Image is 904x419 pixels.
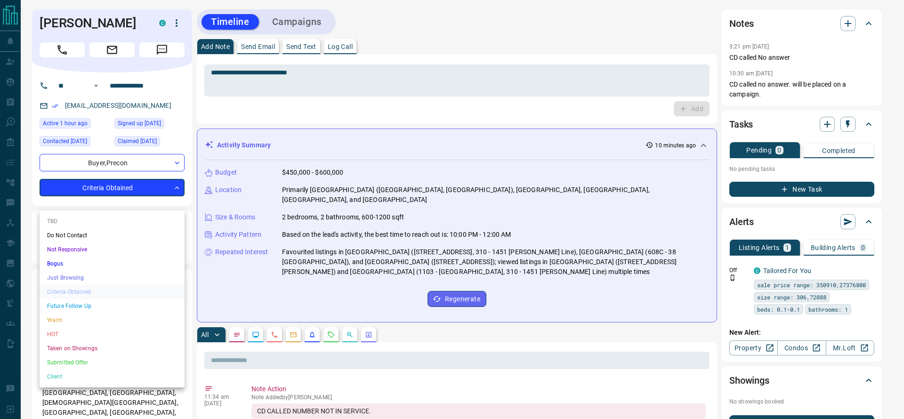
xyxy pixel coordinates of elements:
li: Do Not Contact [40,228,185,242]
li: Warm [40,313,185,327]
li: Submitted Offer [40,355,185,370]
li: Future Follow Up [40,299,185,313]
li: Not Responsive [40,242,185,257]
li: Client [40,370,185,384]
li: Bogus [40,257,185,271]
li: Taken on Showings [40,341,185,355]
li: HOT [40,327,185,341]
li: TBD [40,214,185,228]
li: Just Browsing [40,271,185,285]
